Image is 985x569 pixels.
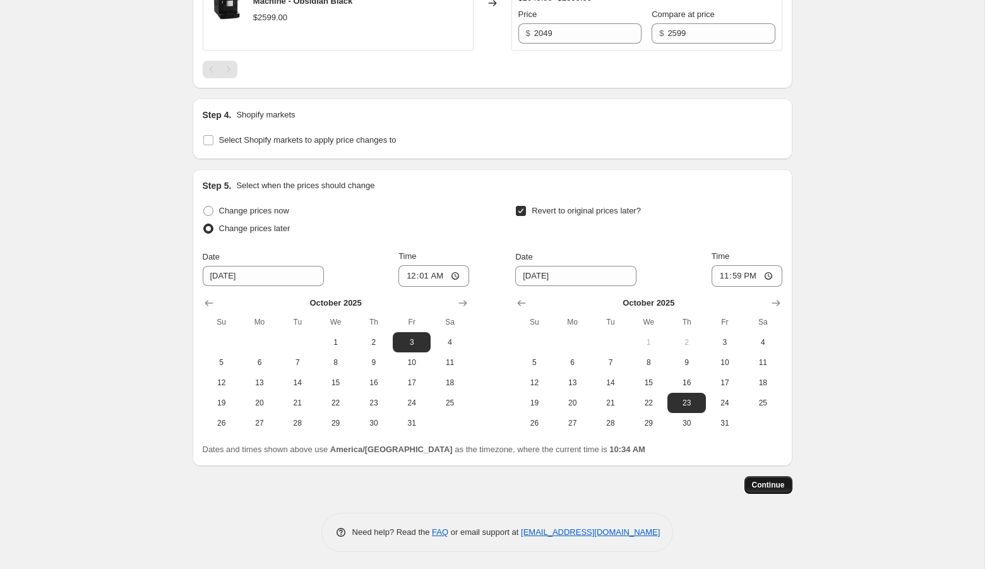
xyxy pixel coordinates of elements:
span: Time [398,251,416,261]
button: Monday October 13 2025 [241,373,278,393]
span: Dates and times shown above use as the timezone, where the current time is [203,445,645,454]
span: 14 [597,378,624,388]
span: 10 [398,357,426,368]
span: 9 [672,357,700,368]
button: Thursday October 16 2025 [355,373,393,393]
button: Wednesday October 1 2025 [630,332,667,352]
button: Show next month, November 2025 [767,294,785,312]
button: Friday October 3 2025 [393,332,431,352]
button: Wednesday October 15 2025 [316,373,354,393]
span: 29 [635,418,662,428]
button: Thursday October 2 2025 [667,332,705,352]
span: Tu [284,317,311,327]
span: 14 [284,378,311,388]
span: Revert to original prices later? [532,206,641,215]
button: Friday October 31 2025 [393,413,431,433]
th: Monday [554,312,592,332]
span: 11 [749,357,777,368]
nav: Pagination [203,61,237,78]
span: Su [520,317,548,327]
span: 1 [321,337,349,347]
span: Sa [749,317,777,327]
span: 9 [360,357,388,368]
button: Wednesday October 15 2025 [630,373,667,393]
span: 28 [284,418,311,428]
span: 2 [672,337,700,347]
span: Fr [711,317,739,327]
button: Show previous month, September 2025 [513,294,530,312]
span: 23 [360,398,388,408]
span: or email support at [448,527,521,537]
span: 17 [711,378,739,388]
span: 25 [749,398,777,408]
button: Saturday October 11 2025 [744,352,782,373]
span: 19 [208,398,236,408]
span: 22 [635,398,662,408]
b: America/[GEOGRAPHIC_DATA] [330,445,453,454]
button: Monday October 27 2025 [241,413,278,433]
button: Tuesday October 7 2025 [592,352,630,373]
span: 6 [559,357,587,368]
h2: Step 5. [203,179,232,192]
span: 21 [597,398,624,408]
span: 15 [321,378,349,388]
span: Need help? Read the [352,527,433,537]
button: Tuesday October 14 2025 [592,373,630,393]
span: $ [659,28,664,38]
button: Tuesday October 21 2025 [592,393,630,413]
span: Continue [752,480,785,490]
th: Tuesday [592,312,630,332]
span: 7 [284,357,311,368]
span: 6 [246,357,273,368]
button: Wednesday October 22 2025 [630,393,667,413]
button: Wednesday October 1 2025 [316,332,354,352]
span: Time [712,251,729,261]
button: Sunday October 26 2025 [515,413,553,433]
th: Tuesday [278,312,316,332]
button: Wednesday October 29 2025 [630,413,667,433]
span: 28 [597,418,624,428]
input: 9/19/2025 [515,266,636,286]
button: Tuesday October 14 2025 [278,373,316,393]
button: Wednesday October 22 2025 [316,393,354,413]
span: 15 [635,378,662,388]
button: Thursday October 23 2025 [355,393,393,413]
button: Thursday October 23 2025 [667,393,705,413]
span: 5 [208,357,236,368]
span: 18 [436,378,463,388]
button: Monday October 20 2025 [241,393,278,413]
span: 16 [360,378,388,388]
button: Wednesday October 8 2025 [316,352,354,373]
span: Price [518,9,537,19]
th: Sunday [203,312,241,332]
span: 19 [520,398,548,408]
button: Thursday October 9 2025 [355,352,393,373]
a: FAQ [432,527,448,537]
span: 8 [321,357,349,368]
span: Change prices now [219,206,289,215]
span: 20 [559,398,587,408]
button: Friday October 24 2025 [393,393,431,413]
span: 10 [711,357,739,368]
span: 17 [398,378,426,388]
span: Sa [436,317,463,327]
button: Friday October 17 2025 [706,373,744,393]
button: Thursday October 30 2025 [355,413,393,433]
button: Friday October 17 2025 [393,373,431,393]
span: Select Shopify markets to apply price changes to [219,135,397,145]
span: 3 [711,337,739,347]
div: $2599.00 [253,11,287,24]
span: Mo [246,317,273,327]
span: 7 [597,357,624,368]
span: 23 [672,398,700,408]
button: Saturday October 4 2025 [744,332,782,352]
input: 12:00 [398,265,469,287]
span: Compare at price [652,9,715,19]
span: We [321,317,349,327]
button: Sunday October 5 2025 [203,352,241,373]
span: 31 [711,418,739,428]
span: 21 [284,398,311,408]
span: 26 [520,418,548,428]
span: 3 [398,337,426,347]
span: Date [515,252,532,261]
